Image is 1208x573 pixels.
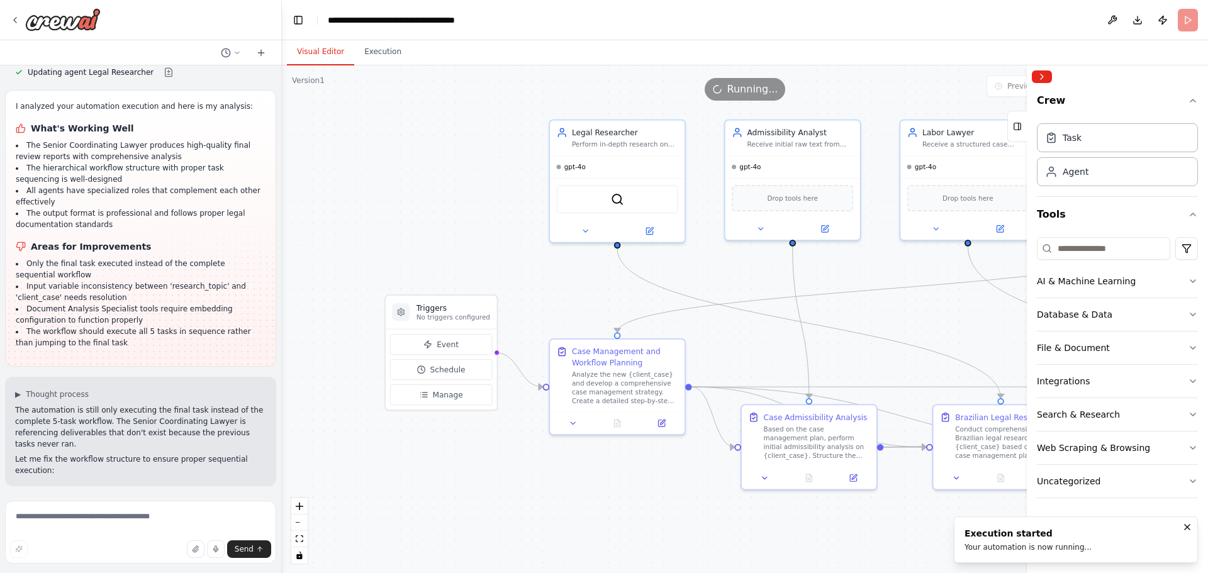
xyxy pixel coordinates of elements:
[291,531,308,547] button: fit view
[594,416,640,430] button: No output available
[16,326,266,348] li: The workflow should execute all 5 tasks in sequence rather than jumping to the final task
[1032,70,1052,83] button: Collapse right sidebar
[15,453,266,476] p: Let me fix the workflow structure to ensure proper sequential execution:
[611,192,624,206] img: SerperDevTool
[612,247,1148,333] g: Edge from 8058ec9c-6683-417f-b501-28b96f805625 to dd39d86e-56da-44f1-bfc5-e4f14156b1c4
[292,75,325,86] div: Version 1
[727,82,778,97] span: Running...
[932,404,1070,490] div: Brazilian Legal ResearchConduct comprehensive Brazilian legal research for {client_case} based on...
[1037,465,1198,498] button: Uncategorized
[767,192,818,203] span: Drop tools here
[969,222,1031,235] button: Open in side panel
[16,281,266,303] li: Input variable inconsistency between 'research_topic' and 'client_case' needs resolution
[1037,342,1110,354] div: File & Document
[764,425,870,460] div: Based on the case management plan, perform initial admissibility analysis on {client_case}. Struc...
[1037,118,1198,196] div: Crew
[15,389,89,399] button: ▶Thought process
[1037,265,1198,298] button: AI & Machine Learning
[978,472,1024,485] button: No output available
[207,540,225,558] button: Click to speak your automation idea
[384,294,498,411] div: TriggersNo triggers configuredEventScheduleManage
[1037,365,1198,398] button: Integrations
[390,384,493,405] button: Manage
[1007,81,1082,91] span: Previous executions
[764,412,868,423] div: Case Admissibility Analysis
[15,389,21,399] span: ▶
[739,163,761,172] span: gpt-4o
[1037,232,1198,508] div: Tools
[572,346,678,368] div: Case Management and Workflow Planning
[28,67,154,77] span: Updating agent Legal Researcher
[16,162,266,185] li: The hierarchical workflow structure with proper task sequencing is well-designed
[16,208,266,230] li: The output format is professional and follows proper legal documentation standards
[417,303,490,313] h3: Triggers
[390,334,493,355] button: Event
[1037,431,1198,464] button: Web Scraping & Browsing
[26,389,89,399] span: Thought process
[16,140,266,162] li: The Senior Coordinating Lawyer produces high-quality final review reports with comprehensive anal...
[328,14,491,26] nav: breadcrumb
[187,540,204,558] button: Upload files
[692,381,1118,452] g: Edge from dd39d86e-56da-44f1-bfc5-e4f14156b1c4 to 9f33a4ce-1ecf-455c-8c3c-6ef46be1ff76
[390,359,493,380] button: Schedule
[1037,375,1090,387] div: Integrations
[1037,88,1198,118] button: Crew
[291,498,308,564] div: React Flow controls
[747,127,853,138] div: Admissibility Analyst
[430,364,466,375] span: Schedule
[16,101,266,112] p: I analyzed your automation execution and here is my analysis:
[922,140,1029,149] div: Receive a structured case summary and comprehensive research dossier about {client_case} to draft...
[287,39,354,65] button: Visual Editor
[965,542,1092,552] div: Your automation is now running...
[289,11,307,29] button: Hide left sidebar
[1037,408,1120,421] div: Search & Research
[955,412,1049,423] div: Brazilian Legal Research
[1063,165,1088,178] div: Agent
[1037,275,1136,287] div: AI & Machine Learning
[417,313,490,322] p: No triggers configured
[1037,308,1112,321] div: Database & Data
[618,225,680,238] button: Open in side panel
[10,540,28,558] button: Improve this prompt
[235,544,254,554] span: Send
[1037,298,1198,331] button: Database & Data
[741,404,878,490] div: Case Admissibility AnalysisBased on the case management plan, perform initial admissibility analy...
[1037,398,1198,431] button: Search & Research
[16,258,266,281] li: Only the final task executed instead of the complete sequential workflow
[1037,331,1198,364] button: File & Document
[834,472,872,485] button: Open in side panel
[965,527,1092,540] div: Execution started
[786,472,832,485] button: No output available
[291,515,308,531] button: zoom out
[572,127,678,138] div: Legal Researcher
[437,339,459,350] span: Event
[549,338,686,435] div: Case Management and Workflow PlanningAnalyze the new {client_case} and develop a comprehensive ca...
[942,192,993,203] span: Drop tools here
[1063,131,1082,144] div: Task
[642,416,680,430] button: Open in side panel
[354,39,411,65] button: Execution
[16,185,266,208] li: All agents have specialized roles that complement each other effectively
[16,122,266,135] h1: What's Working Well
[572,370,678,405] div: Analyze the new {client_case} and develop a comprehensive case management strategy. Create a deta...
[572,140,678,149] div: Perform in-depth research on Brazilian laws, jurisprudence, and court precedents related to {clie...
[793,222,855,235] button: Open in side panel
[291,547,308,564] button: toggle interactivity
[1037,442,1150,454] div: Web Scraping & Browsing
[1022,65,1032,573] button: Toggle Sidebar
[16,240,266,253] h1: Areas for Improvements
[612,248,1006,398] g: Edge from 7866edee-588b-4418-ba2b-14b4ee8c7b52 to 3a567795-b05d-456f-8b0d-f4352d6153f3
[227,540,271,558] button: Send
[1037,197,1198,232] button: Tools
[1037,475,1100,487] div: Uncategorized
[899,120,1036,241] div: Labor LawyerReceive a structured case summary and comprehensive research dossier about {client_ca...
[496,347,543,392] g: Edge from triggers to dd39d86e-56da-44f1-bfc5-e4f14156b1c4
[251,45,271,60] button: Start a new chat
[747,140,853,149] div: Receive initial raw text from clients about their legal issues related to {client_case}, structur...
[692,381,735,452] g: Edge from dd39d86e-56da-44f1-bfc5-e4f14156b1c4 to 7b8e2c94-14a5-4a97-bac8-8f1ea0177992
[915,163,936,172] span: gpt-4o
[564,163,586,172] span: gpt-4o
[955,425,1061,460] div: Conduct comprehensive Brazilian legal research for {client_case} based on the case management pla...
[15,404,266,450] p: The automation is still only executing the final task instead of the complete 5-task workflow. Th...
[987,75,1138,97] button: Previous executions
